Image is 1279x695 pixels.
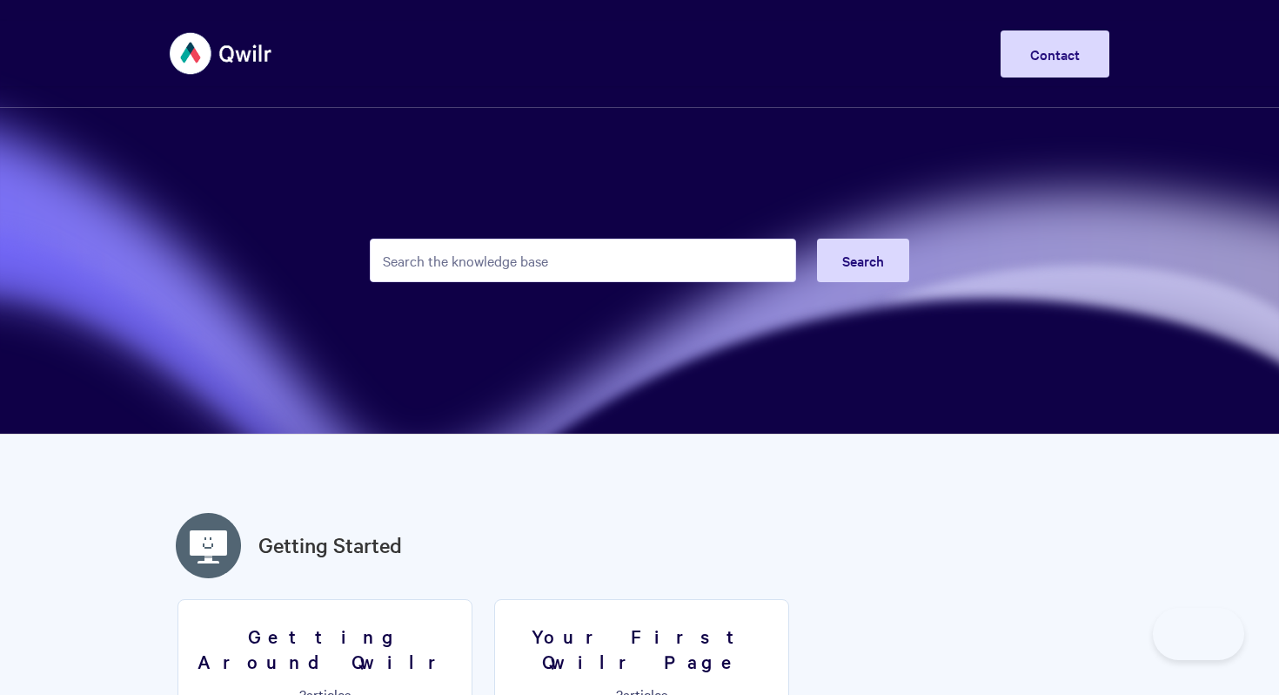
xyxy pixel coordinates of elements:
span: Search [842,251,884,270]
button: Search [817,239,909,282]
img: Qwilr Help Center [170,21,273,86]
h3: Getting Around Qwilr [189,624,461,673]
h3: Your First Qwilr Page [506,624,778,673]
input: Search the knowledge base [370,239,796,282]
a: Getting Started [258,530,402,561]
a: Contact [1001,30,1109,78]
iframe: Toggle Customer Support [1153,608,1244,660]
